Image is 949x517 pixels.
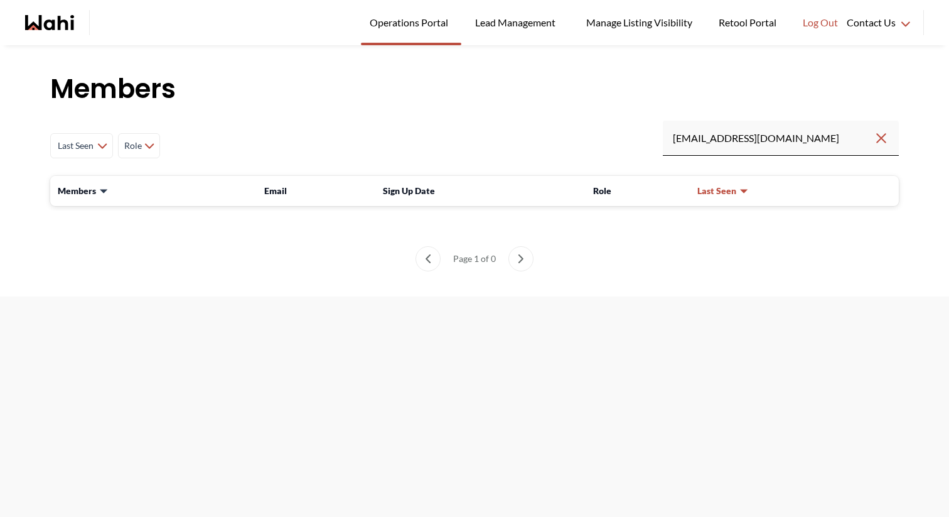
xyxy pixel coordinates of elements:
[448,246,501,271] div: Page 1 of 0
[697,185,749,197] button: Last Seen
[697,185,736,197] span: Last Seen
[719,14,780,31] span: Retool Portal
[383,185,435,196] span: Sign Up Date
[50,70,899,108] h1: Members
[25,15,74,30] a: Wahi homepage
[370,14,453,31] span: Operations Portal
[874,127,889,150] button: Clear search
[582,14,696,31] span: Manage Listing Visibility
[58,185,96,197] span: Members
[58,185,109,197] button: Members
[508,246,533,271] button: next page
[416,246,441,271] button: previous page
[475,14,560,31] span: Lead Management
[803,14,838,31] span: Log Out
[56,134,95,157] span: Last Seen
[264,185,287,196] span: Email
[50,246,899,271] nav: Members List pagination
[673,127,874,150] input: Search input
[124,134,142,157] span: Role
[593,185,611,196] span: Role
